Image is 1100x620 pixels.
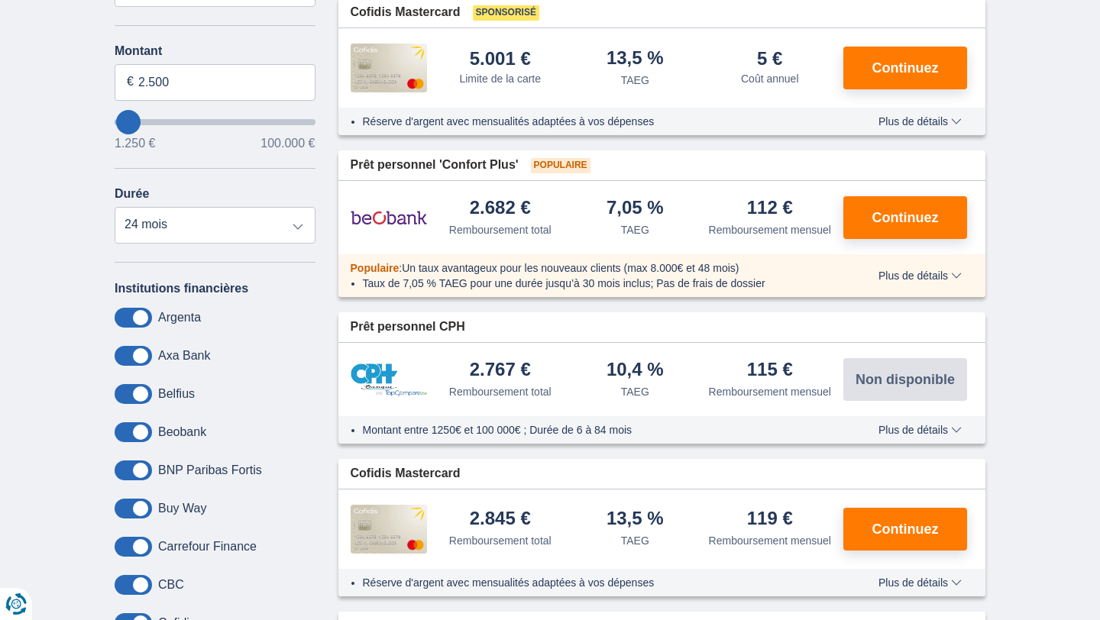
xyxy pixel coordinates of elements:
label: Belfius [158,387,195,401]
label: CBC [158,578,184,592]
span: Sponsorisé [473,5,539,21]
span: Plus de détails [878,577,962,588]
div: 5.001 € [470,50,531,68]
div: Coût annuel [741,71,799,86]
span: Plus de détails [878,425,962,435]
img: pret personnel Cofidis CC [351,44,427,92]
label: Beobank [158,425,206,439]
input: wantToBorrow [115,119,315,125]
div: 10,4 % [607,360,664,381]
div: 13,5 % [607,49,664,69]
button: Plus de détails [867,115,973,128]
div: 2.845 € [470,509,531,530]
span: Cofidis Mastercard [351,465,461,483]
span: Continuez [872,211,939,224]
span: € [127,73,134,91]
div: TAEG [621,533,649,548]
label: BNP Paribas Fortis [158,463,262,477]
div: : [338,260,846,276]
span: Continuez [872,522,939,536]
div: 2.767 € [470,360,531,381]
div: Remboursement total [449,533,552,548]
label: Buy Way [158,502,206,515]
div: 13,5 % [607,509,664,530]
button: Plus de détails [867,424,973,436]
li: Montant entre 1250€ et 100 000€ ; Durée de 6 à 84 mois [363,422,834,438]
button: Plus de détails [867,576,973,589]
label: Durée [115,187,149,201]
button: Continuez [843,47,967,89]
div: 112 € [747,199,793,219]
div: TAEG [621,73,649,88]
img: pret personnel Beobank [351,199,427,237]
li: Réserve d'argent avec mensualités adaptées à vos dépenses [363,575,834,590]
div: 2.682 € [470,199,531,219]
label: Institutions financières [115,282,248,295]
span: Prêt personnel CPH [351,318,465,336]
button: Non disponible [843,358,967,401]
div: Remboursement mensuel [709,384,831,399]
div: TAEG [621,384,649,399]
label: Axa Bank [158,349,210,363]
span: Non disponible [856,373,955,386]
button: Continuez [843,508,967,551]
span: Continuez [872,61,939,75]
span: Plus de détails [878,116,962,127]
div: Remboursement mensuel [709,222,831,237]
span: 1.250 € [115,137,155,150]
div: 5 € [757,50,782,68]
div: 119 € [747,509,793,530]
label: Argenta [158,311,201,325]
div: 115 € [747,360,793,381]
span: Populaire [531,158,590,173]
label: Carrefour Finance [158,540,257,554]
img: pret personnel CPH Banque [351,363,427,396]
button: Plus de détails [867,270,973,282]
div: TAEG [621,222,649,237]
li: Réserve d'argent avec mensualités adaptées à vos dépenses [363,114,834,129]
div: Remboursement total [449,384,552,399]
div: 7,05 % [607,199,664,219]
li: Taux de 7,05 % TAEG pour une durée jusqu’à 30 mois inclus; Pas de frais de dossier [363,276,834,291]
span: Un taux avantageux pour les nouveaux clients (max 8.000€ et 48 mois) [402,262,739,274]
button: Continuez [843,196,967,239]
label: Montant [115,44,315,58]
span: 100.000 € [260,137,315,150]
span: Plus de détails [878,270,962,281]
div: Remboursement total [449,222,552,237]
div: Remboursement mensuel [709,533,831,548]
div: Limite de la carte [459,71,541,86]
span: Cofidis Mastercard [351,4,461,21]
span: Populaire [351,262,400,274]
img: pret personnel Cofidis CC [351,505,427,554]
span: Prêt personnel 'Confort Plus' [351,157,519,174]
